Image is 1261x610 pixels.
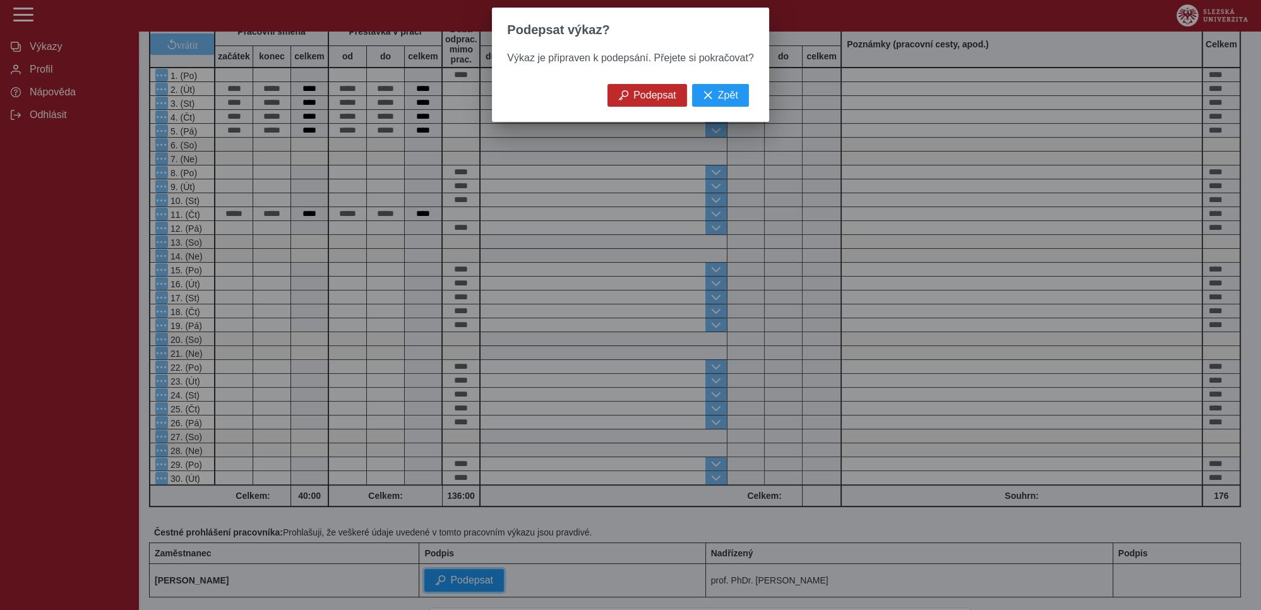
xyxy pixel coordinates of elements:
span: Podepsat [633,90,676,101]
button: Podepsat [607,84,687,107]
span: Výkaz je připraven k podepsání. Přejete si pokračovat? [507,52,753,63]
span: Podepsat výkaz? [507,23,609,37]
span: Zpět [718,90,738,101]
button: Zpět [692,84,749,107]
